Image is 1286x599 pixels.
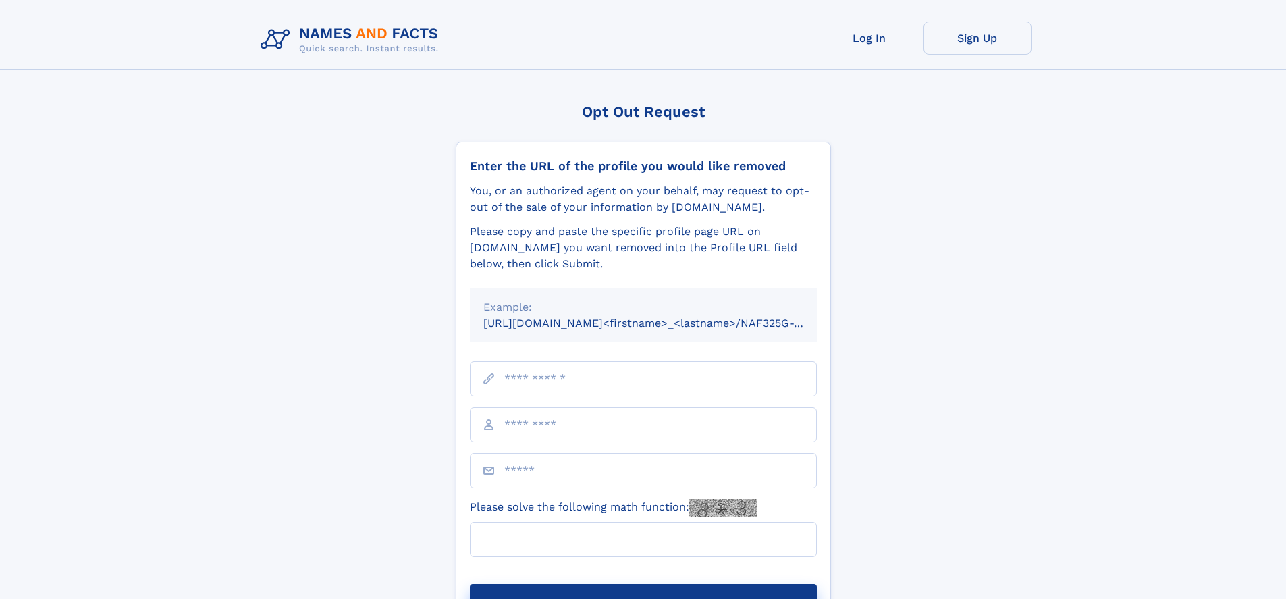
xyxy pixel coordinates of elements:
[470,224,817,272] div: Please copy and paste the specific profile page URL on [DOMAIN_NAME] you want removed into the Pr...
[483,317,842,330] small: [URL][DOMAIN_NAME]<firstname>_<lastname>/NAF325G-xxxxxxxx
[470,159,817,174] div: Enter the URL of the profile you would like removed
[470,183,817,215] div: You, or an authorized agent on your behalf, may request to opt-out of the sale of your informatio...
[470,499,757,517] label: Please solve the following math function:
[483,299,803,315] div: Example:
[923,22,1032,55] a: Sign Up
[255,22,450,58] img: Logo Names and Facts
[815,22,923,55] a: Log In
[456,103,831,120] div: Opt Out Request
